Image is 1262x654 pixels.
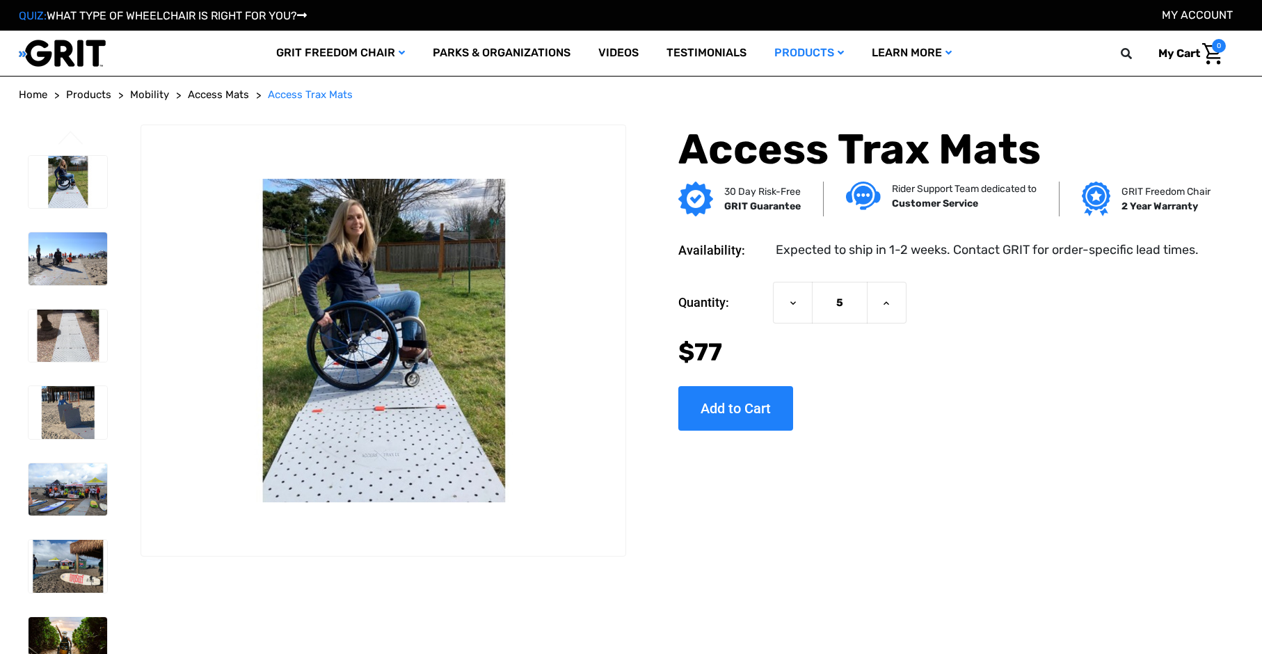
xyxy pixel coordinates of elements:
[19,87,1243,103] nav: Breadcrumb
[419,31,584,76] a: Parks & Organizations
[760,31,858,76] a: Products
[892,198,978,209] strong: Customer Service
[268,88,353,101] span: Access Trax Mats
[776,241,1199,260] dd: Expected to ship in 1-2 weeks. Contact GRIT for order-specific lead times.
[56,131,86,147] button: Go to slide 6 of 6
[1127,39,1148,68] input: Search
[1121,200,1198,212] strong: 2 Year Warranty
[846,182,881,210] img: Customer service
[29,386,107,439] img: Access Trax Mats
[19,39,106,67] img: GRIT All-Terrain Wheelchair and Mobility Equipment
[29,463,107,516] img: Access Trax Mats
[1202,43,1222,65] img: Cart
[19,88,47,101] span: Home
[1158,47,1200,60] span: My Cart
[29,156,107,209] img: Access Trax Mats
[584,31,653,76] a: Videos
[1212,39,1226,53] span: 0
[188,88,249,101] span: Access Mats
[268,87,353,103] a: Access Trax Mats
[29,540,107,593] img: Access Trax Mats
[678,282,766,324] label: Quantity:
[130,87,169,103] a: Mobility
[892,182,1037,196] p: Rider Support Team dedicated to
[1082,182,1110,216] img: Grit freedom
[29,232,107,285] img: Access Trax Mats
[141,179,625,502] img: Access Trax Mats
[19,9,307,22] a: QUIZ:WHAT TYPE OF WHEELCHAIR IS RIGHT FOR YOU?
[724,200,801,212] strong: GRIT Guarantee
[29,310,107,362] img: Access Trax Mats
[678,125,1206,175] h1: Access Trax Mats
[130,88,169,101] span: Mobility
[678,182,713,216] img: GRIT Guarantee
[66,88,111,101] span: Products
[858,31,966,76] a: Learn More
[262,31,419,76] a: GRIT Freedom Chair
[19,9,47,22] span: QUIZ:
[1162,8,1233,22] a: Account
[724,184,801,199] p: 30 Day Risk-Free
[678,241,766,260] dt: Availability:
[678,337,722,367] span: $77
[1121,184,1211,199] p: GRIT Freedom Chair
[66,87,111,103] a: Products
[1148,39,1226,68] a: Cart with 0 items
[653,31,760,76] a: Testimonials
[188,87,249,103] a: Access Mats
[19,87,47,103] a: Home
[678,386,793,431] input: Add to Cart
